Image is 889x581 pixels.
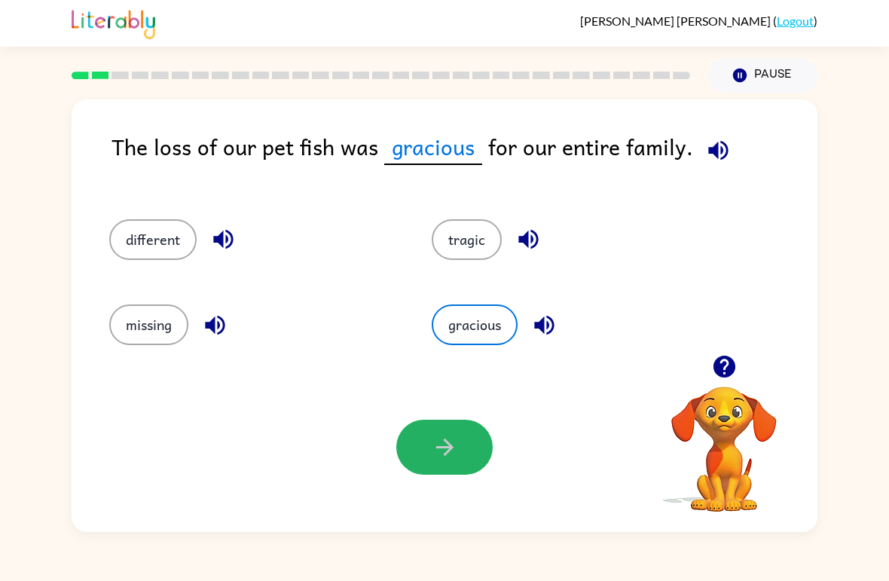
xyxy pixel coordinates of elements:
button: missing [109,304,188,345]
button: Pause [708,58,817,93]
span: gracious [384,130,482,165]
button: different [109,219,197,260]
a: Logout [777,14,814,28]
img: Literably [72,6,155,39]
div: The loss of our pet fish was for our entire family. [112,130,817,189]
span: [PERSON_NAME] [PERSON_NAME] [580,14,773,28]
div: ( ) [580,14,817,28]
button: tragic [432,219,502,260]
video: Your browser must support playing .mp4 files to use Literably. Please try using another browser. [649,363,799,514]
button: gracious [432,304,518,345]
